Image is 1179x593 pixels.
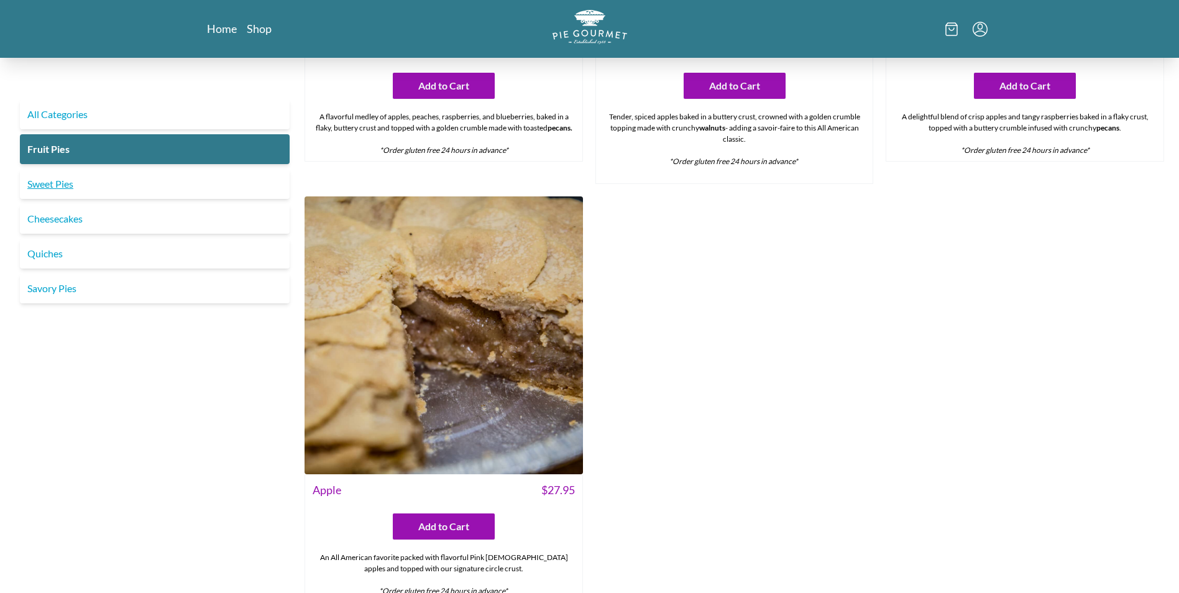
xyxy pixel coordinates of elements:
[20,204,290,234] a: Cheesecakes
[961,145,1090,155] em: *Order gluten free 24 hours in advance*
[393,73,495,99] button: Add to Cart
[20,274,290,303] a: Savory Pies
[305,106,582,161] div: A flavorful medley of apples, peaches, raspberries, and blueberries, baked in a flaky, buttery cr...
[418,519,469,534] span: Add to Cart
[669,157,798,166] em: *Order gluten free 24 hours in advance*
[548,123,572,132] strong: pecans.
[20,169,290,199] a: Sweet Pies
[418,78,469,93] span: Add to Cart
[553,10,627,44] img: logo
[20,134,290,164] a: Fruit Pies
[886,106,1163,161] div: A delightful blend of crisp apples and tangy raspberries baked in a flaky crust, topped with a bu...
[974,73,1076,99] button: Add to Cart
[380,145,508,155] em: *Order gluten free 24 hours in advance*
[699,123,725,132] strong: walnuts
[684,73,786,99] button: Add to Cart
[20,99,290,129] a: All Categories
[20,239,290,269] a: Quiches
[999,78,1050,93] span: Add to Cart
[596,106,873,183] div: Tender, spiced apples baked in a buttery crust, crowned with a golden crumble topping made with c...
[313,482,341,499] span: Apple
[393,513,495,540] button: Add to Cart
[541,482,575,499] span: $ 27.95
[973,22,988,37] button: Menu
[709,78,760,93] span: Add to Cart
[553,10,627,48] a: Logo
[305,196,583,475] img: Apple
[1096,123,1119,132] strong: pecans
[247,21,272,36] a: Shop
[207,21,237,36] a: Home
